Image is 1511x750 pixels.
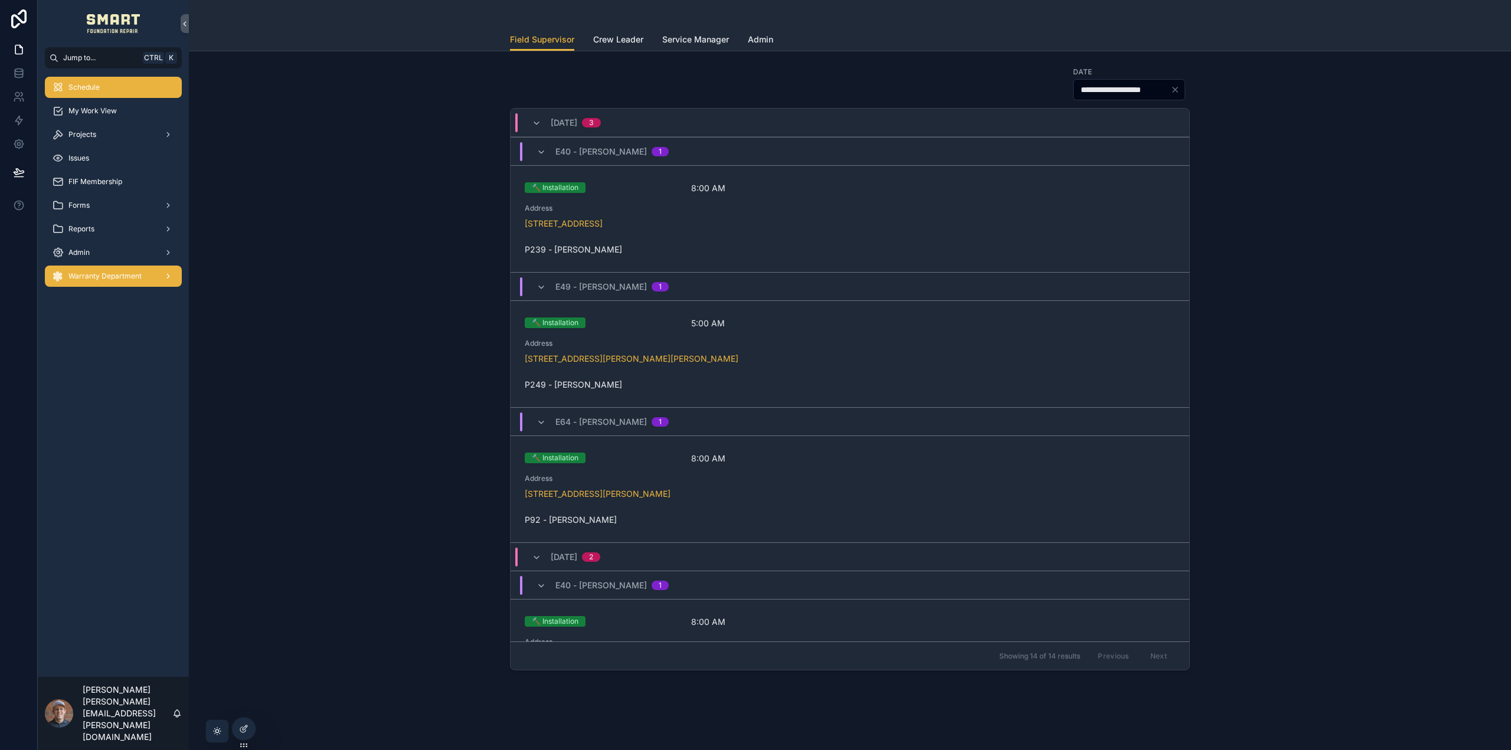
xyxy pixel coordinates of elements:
span: P239 - [PERSON_NAME] [525,244,622,256]
span: Address [525,204,1175,213]
a: Admin [748,29,773,53]
a: 🔨 Installation5:00 AMAddress[STREET_ADDRESS][PERSON_NAME][PERSON_NAME]P249 - [PERSON_NAME] [511,300,1189,407]
div: 1 [659,417,662,427]
span: Address [525,637,1175,647]
a: Schedule [45,77,182,98]
span: P92 - [PERSON_NAME] [525,514,617,526]
span: 8:00 AM [691,616,843,628]
div: 3 [589,118,594,127]
a: 🔨 Installation8:00 AMAddress[STREET_ADDRESS][PERSON_NAME]P92 - [PERSON_NAME] [511,435,1189,542]
span: Forms [68,201,90,210]
span: My Work View [68,106,117,116]
a: 🔨 Installation8:00 AMAddress[STREET_ADDRESS] [511,599,1189,706]
span: Jump to... [63,53,138,63]
div: 1 [659,147,662,156]
span: 8:00 AM [691,182,843,194]
a: Projects [45,124,182,145]
span: Address [525,339,1175,348]
a: Warranty Department [45,266,182,287]
span: E49 - [PERSON_NAME] [555,281,647,293]
span: FIF Membership [68,177,122,186]
a: My Work View [45,100,182,122]
span: E64 - [PERSON_NAME] [555,416,647,428]
div: 🔨 Installation [532,616,578,627]
a: [STREET_ADDRESS] [525,218,603,228]
span: 8:00 AM [691,453,843,464]
a: [STREET_ADDRESS][PERSON_NAME] [525,489,671,499]
a: Reports [45,218,182,240]
span: [DATE] [551,551,577,563]
span: E40 - [PERSON_NAME] [555,579,647,591]
a: [STREET_ADDRESS][PERSON_NAME][PERSON_NAME] [525,353,738,363]
a: 🔨 Installation8:00 AMAddress[STREET_ADDRESS]P239 - [PERSON_NAME] [511,165,1189,272]
button: Clear [1170,85,1185,94]
a: Service Manager [662,29,729,53]
a: Crew Leader [593,29,643,53]
div: 🔨 Installation [532,453,578,463]
span: P249 - [PERSON_NAME] [525,379,622,391]
span: Crew Leader [593,34,643,45]
a: FIF Membership [45,171,182,192]
span: Schedule [68,83,100,92]
p: [PERSON_NAME] [PERSON_NAME][EMAIL_ADDRESS][PERSON_NAME][DOMAIN_NAME] [83,684,172,743]
a: Issues [45,148,182,169]
span: Service Manager [662,34,729,45]
span: Admin [68,248,90,257]
button: Jump to...CtrlK [45,47,182,68]
span: Projects [68,130,96,139]
span: Field Supervisor [510,34,574,45]
a: Forms [45,195,182,216]
div: 🔨 Installation [532,182,578,193]
span: Issues [68,153,89,163]
div: scrollable content [38,68,189,302]
div: 1 [659,581,662,590]
span: Reports [68,224,94,234]
span: [DATE] [551,117,577,129]
span: Showing 14 of 14 results [999,651,1080,661]
span: Ctrl [143,52,164,64]
span: E40 - [PERSON_NAME] [555,146,647,158]
span: Warranty Department [68,271,142,281]
label: Date [1073,66,1092,77]
span: 5:00 AM [691,317,843,329]
span: K [166,53,176,63]
div: 1 [659,282,662,292]
img: App logo [87,14,140,33]
a: Admin [45,242,182,263]
div: 🔨 Installation [532,317,578,328]
span: Address [525,474,1175,483]
a: Field Supervisor [510,29,574,51]
span: Admin [748,34,773,45]
div: 2 [589,552,593,562]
